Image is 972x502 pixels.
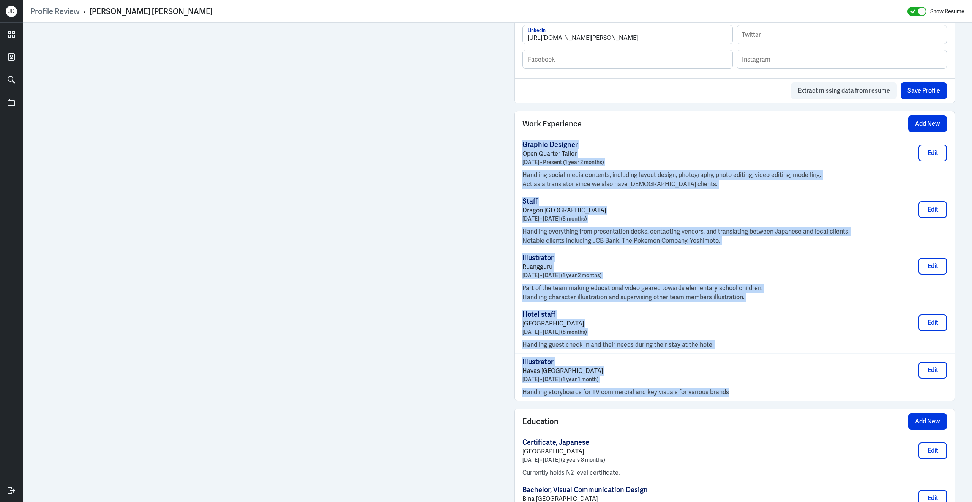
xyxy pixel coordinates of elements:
[522,272,602,279] p: [DATE] - [DATE] (1 year 2 months)
[522,236,947,245] p: Notable clients including JCB Bank, The Pokemon Company, Yoshimoto.
[522,438,605,447] p: Certificate, Japanese
[522,376,603,383] p: [DATE] - [DATE] (1 year 1 month)
[908,413,947,430] button: Add New
[901,82,947,99] button: Save Profile
[523,25,732,44] input: Linkedin
[930,6,964,16] label: Show Resume
[737,25,947,44] input: Twitter
[522,310,587,319] p: Hotel staff
[522,416,559,427] span: Education
[30,6,80,16] a: Profile Review
[522,357,603,366] p: Illustrator
[522,149,604,158] p: Open Quarter Tailor
[522,447,605,456] p: [GEOGRAPHIC_DATA]
[522,140,604,149] p: Graphic Designer
[522,328,587,336] p: [DATE] - [DATE] (8 months)
[522,468,947,477] p: Currently holds N2 level certificate.
[90,6,213,16] div: [PERSON_NAME] [PERSON_NAME]
[522,158,604,166] p: [DATE] - Present (1 year 2 months)
[908,115,947,132] button: Add New
[522,170,947,180] p: Handling social media contents, including layout design, photography, photo editing, video editin...
[522,227,947,236] p: Handling everything from presentation decks, contacting vendors, and translating between Japanese...
[737,50,947,68] input: Instagram
[522,180,947,189] p: Act as a translator since we also have [DEMOGRAPHIC_DATA] clients.
[522,284,947,293] p: Part of the team making educational video geared towards elementary school children.
[522,340,947,349] p: Handling guest check in and their needs during their stay at the hotel
[40,30,480,494] iframe: https://ppcdn.hiredigital.com/register/fc373bf8/resumes/585934402/Portfolio_Ariel_2025_compressed...
[918,362,947,379] button: Edit
[522,262,602,272] p: Ruangguru
[522,197,606,206] p: Staff
[522,253,602,262] p: Illustrator
[80,6,90,16] p: ›
[918,258,947,275] button: Edit
[522,206,606,215] p: Dragon [GEOGRAPHIC_DATA]
[918,145,947,161] button: Edit
[522,319,587,328] p: [GEOGRAPHIC_DATA]
[918,314,947,331] button: Edit
[791,82,897,99] button: Extract missing data from resume
[918,201,947,218] button: Edit
[522,118,582,129] span: Work Experience
[522,366,603,376] p: Havas [GEOGRAPHIC_DATA]
[522,485,648,494] p: Bachelor, Visual Communication Design
[522,215,606,223] p: [DATE] - [DATE] (8 months)
[522,388,947,397] p: Handling storyboards for TV commercial and key visuals for various brands
[6,6,17,17] div: J D
[918,442,947,459] button: Edit
[522,456,605,464] p: [DATE] - [DATE] (2 years 8 months)
[522,293,947,302] p: Handling character illustration and supervising other team members illustration.
[523,50,732,68] input: Facebook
